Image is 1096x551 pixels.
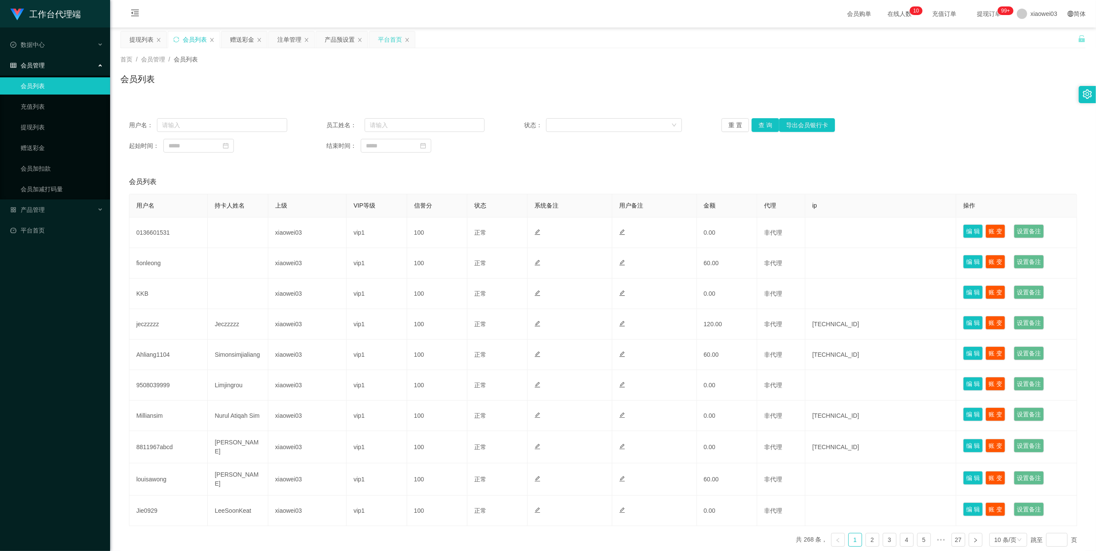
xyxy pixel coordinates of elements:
[407,370,467,401] td: 100
[721,118,749,132] button: 重 置
[619,382,625,388] i: 图标: edit
[347,401,407,431] td: vip1
[414,202,432,209] span: 信誉分
[963,471,983,485] button: 编 辑
[963,377,983,391] button: 编 辑
[136,56,138,63] span: /
[208,309,268,340] td: Jeczzzzz
[268,279,347,309] td: xiaowei03
[963,255,983,269] button: 编 辑
[952,533,965,546] a: 27
[831,533,845,547] li: 上一页
[357,37,362,43] i: 图标: close
[973,11,1006,17] span: 提现订单
[796,533,828,547] li: 共 268 条，
[995,533,1016,546] div: 10 条/页
[866,533,879,547] li: 2
[697,463,757,496] td: 60.00
[963,502,983,516] button: 编 辑
[268,217,347,248] td: xiaowei03
[420,143,426,149] i: 图标: calendar
[704,202,716,209] span: 金额
[619,202,643,209] span: 用户备注
[157,118,287,132] input: 请输入
[326,141,361,150] span: 结束时间：
[1014,316,1044,330] button: 设置备注
[10,10,81,17] a: 工作台代理端
[129,121,157,130] span: 用户名：
[805,431,956,463] td: [TECHNICAL_ID]
[534,321,540,327] i: 图标: edit
[963,346,983,360] button: 编 辑
[347,248,407,279] td: vip1
[985,224,1005,238] button: 账 变
[985,439,1005,453] button: 账 变
[326,121,365,130] span: 员工姓名：
[534,260,540,266] i: 图标: edit
[848,533,862,547] li: 1
[223,143,229,149] i: 图标: calendar
[963,202,975,209] span: 操作
[129,217,208,248] td: 0136601531
[141,56,165,63] span: 会员管理
[910,6,922,15] sup: 10
[534,202,559,209] span: 系统备注
[268,431,347,463] td: xiaowei03
[697,248,757,279] td: 60.00
[1068,11,1074,17] i: 图标: global
[697,217,757,248] td: 0.00
[129,340,208,370] td: Ahliang1104
[917,533,931,547] li: 5
[524,121,546,130] span: 状态：
[10,62,45,69] span: 会员管理
[985,285,1005,299] button: 账 变
[985,377,1005,391] button: 账 变
[208,370,268,401] td: Limjingrou
[129,279,208,309] td: KKB
[697,279,757,309] td: 0.00
[129,496,208,526] td: Jie0929
[347,340,407,370] td: vip1
[534,290,540,296] i: 图标: edit
[474,321,486,328] span: 正常
[277,31,301,48] div: 注单管理
[169,56,170,63] span: /
[21,119,103,136] a: 提现列表
[407,431,467,463] td: 100
[534,476,540,482] i: 图标: edit
[21,181,103,198] a: 会员加减打码量
[1014,471,1044,485] button: 设置备注
[156,37,161,43] i: 图标: close
[407,340,467,370] td: 100
[10,41,45,48] span: 数据中心
[619,476,625,482] i: 图标: edit
[534,444,540,450] i: 图标: edit
[407,463,467,496] td: 100
[619,351,625,357] i: 图标: edit
[10,62,16,68] i: 图标: table
[764,260,782,266] span: 非代理
[1014,407,1044,421] button: 设置备注
[129,177,157,187] span: 会员列表
[883,533,896,547] li: 3
[985,502,1005,516] button: 账 变
[805,401,956,431] td: [TECHNICAL_ID]
[208,463,268,496] td: [PERSON_NAME]
[10,9,24,21] img: logo.9652507e.png
[474,476,486,483] span: 正常
[347,496,407,526] td: vip1
[474,260,486,266] span: 正常
[913,6,916,15] p: 1
[325,31,355,48] div: 产品预设置
[407,496,467,526] td: 100
[10,206,45,213] span: 产品管理
[257,37,262,43] i: 图标: close
[1014,255,1044,269] button: 设置备注
[900,533,914,547] li: 4
[697,370,757,401] td: 0.00
[619,321,625,327] i: 图标: edit
[347,309,407,340] td: vip1
[697,401,757,431] td: 0.00
[208,496,268,526] td: LeeSoonKeat
[697,340,757,370] td: 60.00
